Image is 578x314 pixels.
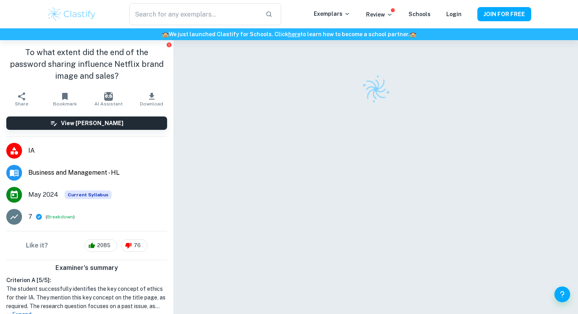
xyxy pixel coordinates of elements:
div: 76 [121,239,147,252]
p: Review [366,10,393,19]
h6: Like it? [26,241,48,250]
h6: Criterion A [ 5 / 5 ]: [6,276,167,284]
img: Clastify logo [357,70,395,109]
input: Search for any exemplars... [129,3,259,25]
span: IA [28,146,167,155]
span: Business and Management - HL [28,168,167,177]
h6: Examiner's summary [3,263,170,273]
span: 🏫 [162,31,169,37]
div: This exemplar is based on the current syllabus. Feel free to refer to it for inspiration/ideas wh... [64,190,112,199]
span: Bookmark [53,101,77,107]
span: Current Syllabus [64,190,112,199]
h1: The student successfully identifies the key concept of ethics for their IA. They mention this key... [6,284,167,310]
p: 7 [28,212,32,222]
a: Schools [409,11,431,17]
span: 🏫 [410,31,416,37]
button: Report issue [166,42,172,48]
button: Help and Feedback [554,286,570,302]
button: JOIN FOR FREE [477,7,531,21]
span: 76 [129,242,145,249]
div: 2085 [85,239,117,252]
span: AI Assistant [94,101,123,107]
h6: View [PERSON_NAME] [61,119,123,127]
button: Breakdown [47,213,73,220]
h1: To what extent did the end of the password sharing influence Netflix brand image and sales? [6,46,167,82]
img: Clastify logo [47,6,97,22]
h6: We just launched Clastify for Schools. Click to learn how to become a school partner. [2,30,576,39]
a: here [288,31,300,37]
button: AI Assistant [87,88,130,110]
button: View [PERSON_NAME] [6,116,167,130]
span: May 2024 [28,190,58,199]
button: Bookmark [43,88,87,110]
img: AI Assistant [104,92,113,101]
a: Login [446,11,462,17]
span: Share [15,101,28,107]
span: 2085 [93,242,115,249]
span: Download [140,101,163,107]
span: ( ) [46,213,75,221]
button: Download [130,88,173,110]
p: Exemplars [314,9,350,18]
